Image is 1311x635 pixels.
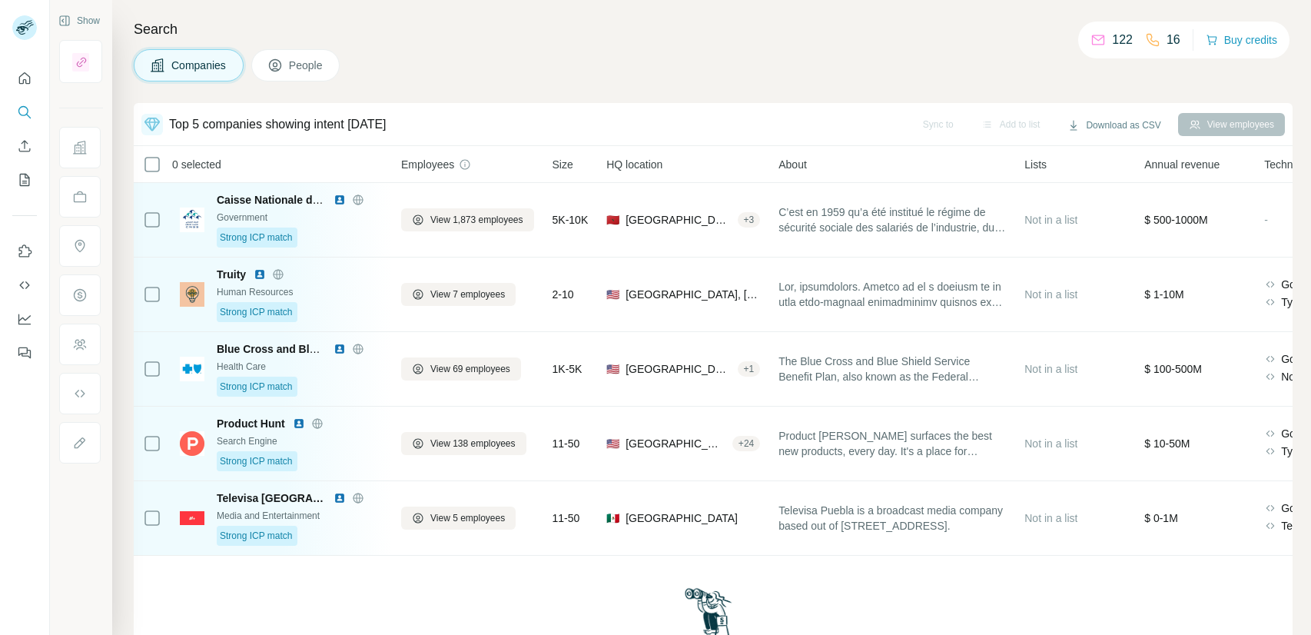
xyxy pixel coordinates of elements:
[778,503,1006,534] span: Televisa Puebla is a broadcast media company based out of [STREET_ADDRESS].
[134,18,1293,40] h4: Search
[217,343,500,355] span: Blue Cross and Blue Shield Federal Employee Program
[217,416,285,431] span: Product Hunt
[12,98,37,126] button: Search
[180,208,204,232] img: Logo of Caisse Nationale de Sécurité Sociale
[778,204,1006,235] span: C’est en 1959 qu’a été institué le régime de sécurité sociale des salariés de l’industrie, du com...
[217,194,404,206] span: Caisse Nationale de Sécurité Sociale
[12,238,37,265] button: Use Surfe on LinkedIn
[401,208,534,231] button: View 1,873 employees
[220,529,293,543] span: Strong ICP match
[180,511,204,525] img: Logo of Televisa Puebla
[401,507,516,530] button: View 5 employees
[293,417,305,430] img: LinkedIn logo
[553,436,580,451] span: 11-50
[180,357,204,381] img: Logo of Blue Cross and Blue Shield Federal Employee Program
[606,436,619,451] span: 🇺🇸
[217,211,383,224] div: Government
[171,58,227,73] span: Companies
[1112,31,1133,49] p: 122
[606,157,662,172] span: HQ location
[217,285,383,299] div: Human Resources
[626,436,726,451] span: [GEOGRAPHIC_DATA], [US_STATE]
[606,510,619,526] span: 🇲🇽
[606,287,619,302] span: 🇺🇸
[1206,29,1277,51] button: Buy credits
[778,354,1006,384] span: The Blue Cross and Blue Shield Service Benefit Plan, also known as the Federal Employee Program (...
[1144,437,1190,450] span: $ 10-50M
[334,492,346,504] img: LinkedIn logo
[1144,157,1220,172] span: Annual revenue
[1144,288,1183,301] span: $ 1-10M
[334,194,346,206] img: LinkedIn logo
[1024,157,1047,172] span: Lists
[553,287,574,302] span: 2-10
[1024,288,1077,301] span: Not in a list
[1167,31,1180,49] p: 16
[430,288,505,301] span: View 7 employees
[217,434,383,448] div: Search Engine
[1024,437,1077,450] span: Not in a list
[430,511,505,525] span: View 5 employees
[220,305,293,319] span: Strong ICP match
[334,343,346,355] img: LinkedIn logo
[626,361,731,377] span: [GEOGRAPHIC_DATA]
[1024,214,1077,226] span: Not in a list
[1024,363,1077,375] span: Not in a list
[48,9,111,32] button: Show
[1024,512,1077,524] span: Not in a list
[401,283,516,306] button: View 7 employees
[1264,214,1268,226] span: -
[553,212,589,228] span: 5K-10K
[430,437,516,450] span: View 138 employees
[732,437,760,450] div: + 24
[606,361,619,377] span: 🇺🇸
[12,339,37,367] button: Feedback
[180,282,204,307] img: Logo of Truity
[626,212,731,228] span: [GEOGRAPHIC_DATA], Sandys, [GEOGRAPHIC_DATA]
[254,268,266,281] img: LinkedIn logo
[217,509,383,523] div: Media and Entertainment
[778,157,807,172] span: About
[220,380,293,394] span: Strong ICP match
[738,213,761,227] div: + 3
[12,65,37,92] button: Quick start
[553,510,580,526] span: 11-50
[626,287,760,302] span: [GEOGRAPHIC_DATA], [US_STATE]
[12,166,37,194] button: My lists
[1144,363,1202,375] span: $ 100-500M
[289,58,324,73] span: People
[180,431,204,456] img: Logo of Product Hunt
[217,360,383,374] div: Health Care
[606,212,619,228] span: 🇲🇦
[738,362,761,376] div: + 1
[1144,512,1178,524] span: $ 0-1M
[12,271,37,299] button: Use Surfe API
[553,361,582,377] span: 1K-5K
[220,231,293,244] span: Strong ICP match
[1144,214,1208,226] span: $ 500-1000M
[430,362,510,376] span: View 69 employees
[778,279,1006,310] span: Lor, ipsumdolors. Ametco ad el s doeiusm te in utla etdo-magnaal enimadminimv quisnos exer ullamc...
[217,267,246,282] span: Truity
[401,357,521,381] button: View 69 employees
[430,213,523,227] span: View 1,873 employees
[626,510,738,526] span: [GEOGRAPHIC_DATA]
[172,157,221,172] span: 0 selected
[1057,114,1171,137] button: Download as CSV
[12,305,37,333] button: Dashboard
[217,490,326,506] span: Televisa [GEOGRAPHIC_DATA]
[401,432,526,455] button: View 138 employees
[220,454,293,468] span: Strong ICP match
[169,115,387,134] div: Top 5 companies showing intent [DATE]
[553,157,573,172] span: Size
[778,428,1006,459] span: Product [PERSON_NAME] surfaces the best new products, every day. It's a place for product-loving ...
[12,132,37,160] button: Enrich CSV
[401,157,454,172] span: Employees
